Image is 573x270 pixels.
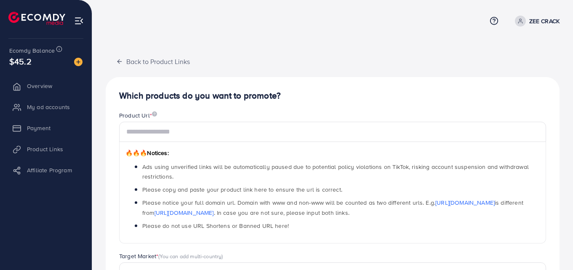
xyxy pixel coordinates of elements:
span: Please notice your full domain url. Domain with www and non-www will be counted as two different ... [142,198,523,217]
button: Back to Product Links [106,52,200,70]
p: ZEE CRACK [529,16,560,26]
img: image [74,58,83,66]
img: image [152,111,157,117]
label: Product Url [119,111,157,120]
h4: Which products do you want to promote? [119,91,546,101]
a: [URL][DOMAIN_NAME] [155,209,214,217]
a: [URL][DOMAIN_NAME] [435,198,495,207]
span: Please do not use URL Shortens or Banned URL here! [142,222,289,230]
label: Target Market [119,252,223,260]
span: Please copy and paste your product link here to ensure the url is correct. [142,185,342,194]
a: ZEE CRACK [512,16,560,27]
span: Notices: [125,149,169,157]
img: menu [74,16,84,26]
span: 🔥🔥🔥 [125,149,147,157]
span: Ads using unverified links will be automatically paused due to potential policy violations on Tik... [142,163,529,181]
span: Ecomdy Balance [9,46,55,55]
span: $45.2 [9,55,32,67]
span: (You can add multi-country) [158,252,223,260]
img: logo [8,12,65,25]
